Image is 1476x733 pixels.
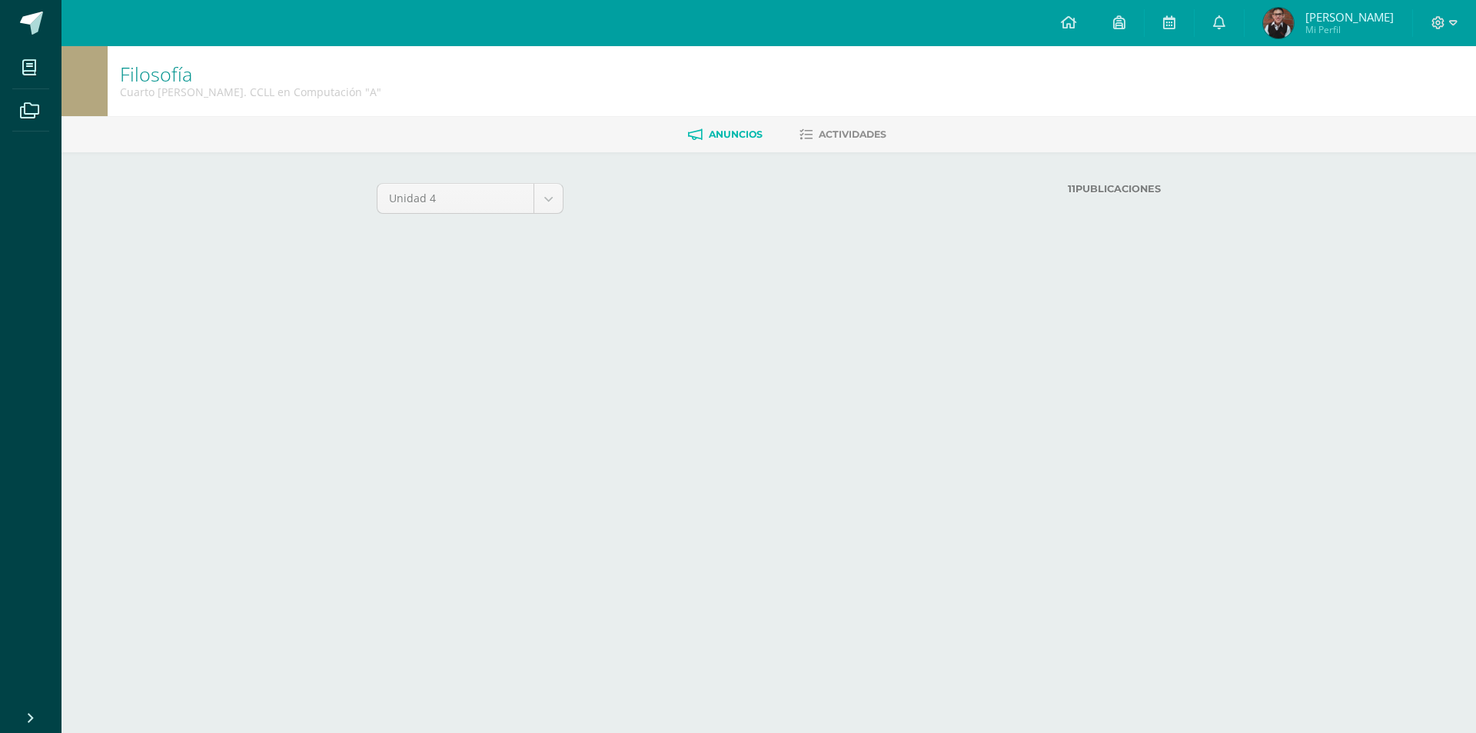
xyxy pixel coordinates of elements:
[389,184,522,213] span: Unidad 4
[819,128,886,140] span: Actividades
[377,184,563,213] a: Unidad 4
[799,122,886,147] a: Actividades
[120,61,192,87] a: Filosofía
[1305,23,1394,36] span: Mi Perfil
[688,122,763,147] a: Anuncios
[120,85,381,99] div: Cuarto Bach. CCLL en Computación 'A'
[709,128,763,140] span: Anuncios
[120,63,381,85] h1: Filosofía
[709,183,1161,195] label: Publicaciones
[1068,183,1075,195] strong: 11
[1263,8,1294,38] img: 455bf766dc1d11c7e74e486f8cbc5a2b.png
[1305,9,1394,25] span: [PERSON_NAME]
